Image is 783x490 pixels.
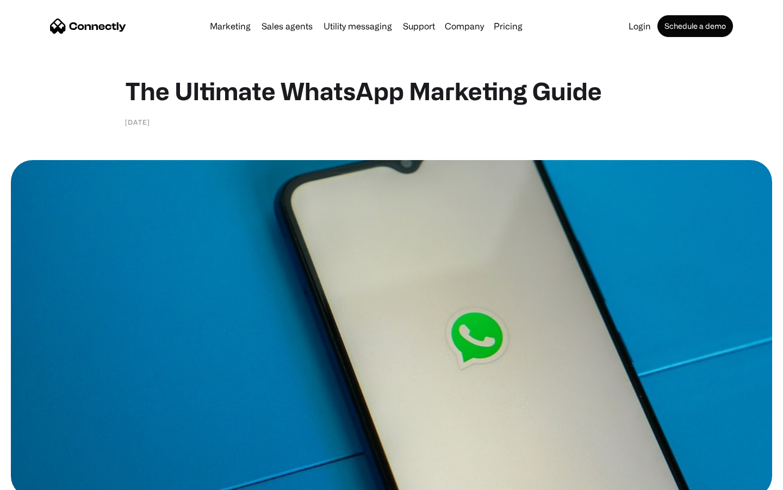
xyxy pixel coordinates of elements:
[257,22,317,30] a: Sales agents
[489,22,527,30] a: Pricing
[11,471,65,486] aside: Language selected: English
[624,22,655,30] a: Login
[206,22,255,30] a: Marketing
[125,76,658,106] h1: The Ultimate WhatsApp Marketing Guide
[319,22,396,30] a: Utility messaging
[445,19,484,34] div: Company
[22,471,65,486] ul: Language list
[399,22,439,30] a: Support
[125,117,150,127] div: [DATE]
[657,15,733,37] a: Schedule a demo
